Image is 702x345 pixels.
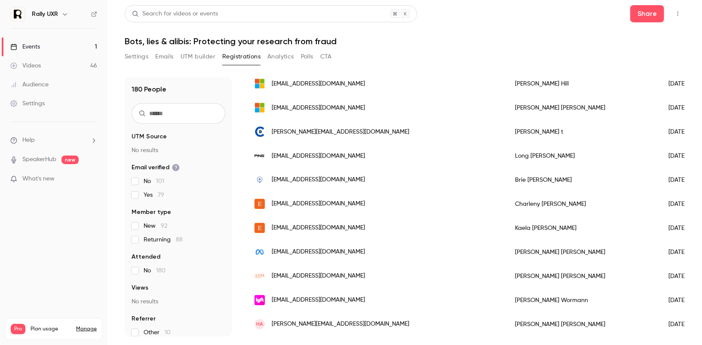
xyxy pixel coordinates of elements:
span: Help [22,136,35,145]
span: [EMAIL_ADDRESS][DOMAIN_NAME] [272,200,365,209]
img: lyft.com [254,295,265,305]
span: 50 [77,336,83,341]
div: Kaela [PERSON_NAME] [506,216,660,240]
span: Other [144,328,171,337]
span: [EMAIL_ADDRESS][DOMAIN_NAME] [272,79,365,89]
span: What's new [22,174,55,183]
span: Pro [11,324,25,334]
span: Plan usage [31,326,71,333]
span: Member type [132,208,171,217]
div: Brie [PERSON_NAME] [506,168,660,192]
img: etsy.com [254,223,265,233]
div: [PERSON_NAME] [PERSON_NAME] [506,240,660,264]
span: Email verified [132,163,180,172]
p: No results [132,297,225,306]
h1: 180 People [132,84,166,95]
div: Videos [10,61,41,70]
div: Long [PERSON_NAME] [506,144,660,168]
span: [EMAIL_ADDRESS][DOMAIN_NAME] [272,224,365,233]
button: UTM builder [181,50,215,64]
h6: Rally UXR [32,10,58,18]
button: CTA [320,50,332,64]
p: / 300 [77,334,97,342]
div: [PERSON_NAME] Wormann [506,288,660,312]
span: HA [256,321,263,328]
img: meta.com [254,248,265,256]
img: Rally UXR [11,7,25,21]
span: [EMAIL_ADDRESS][DOMAIN_NAME] [272,176,365,185]
a: Manage [76,326,97,333]
div: [PERSON_NAME] [PERSON_NAME] [506,96,660,120]
span: [PERSON_NAME][EMAIL_ADDRESS][DOMAIN_NAME] [272,128,409,137]
button: Polls [301,50,313,64]
span: Views [132,284,148,292]
span: Referrer [132,314,156,323]
div: Audience [10,80,49,89]
img: etsy.com [254,199,265,209]
span: New [144,222,167,230]
img: microsoft.com [254,103,265,113]
span: No [144,177,164,186]
span: [PERSON_NAME][EMAIL_ADDRESS][DOMAIN_NAME] [272,320,409,329]
span: [EMAIL_ADDRESS][DOMAIN_NAME] [272,296,365,305]
p: Videos [11,334,27,342]
img: fbsdata.com [254,175,265,185]
div: [PERSON_NAME] Hill [506,72,660,96]
span: new [61,156,79,164]
a: SpeakerHub [22,155,56,164]
span: [EMAIL_ADDRESS][DOMAIN_NAME] [272,104,365,113]
span: [EMAIL_ADDRESS][DOMAIN_NAME] [272,248,365,257]
span: [EMAIL_ADDRESS][DOMAIN_NAME] [272,152,365,161]
p: No results [132,146,225,155]
span: UTM Source [132,132,167,141]
span: 10 [165,330,171,336]
button: Emails [155,50,173,64]
div: Search for videos or events [132,9,218,18]
div: Charleny [PERSON_NAME] [506,192,660,216]
button: Settings [125,50,148,64]
iframe: Noticeable Trigger [87,175,97,183]
div: Events [10,43,40,51]
img: ping.com [254,151,265,161]
div: [PERSON_NAME] t [506,120,660,144]
button: Share [630,5,664,22]
span: Yes [144,191,164,199]
div: [PERSON_NAME] [PERSON_NAME] [506,264,660,288]
span: 180 [156,268,166,274]
span: 88 [176,237,183,243]
button: Analytics [267,50,294,64]
span: No [144,266,166,275]
span: [EMAIL_ADDRESS][DOMAIN_NAME] [272,272,365,281]
img: ulta.com [254,271,265,281]
img: microsoft.com [254,79,265,89]
div: Settings [10,99,45,108]
h1: Bots, lies & alibis: Protecting your research from fraud [125,36,685,46]
li: help-dropdown-opener [10,136,97,145]
span: Attended [132,253,160,261]
section: facet-groups [132,132,225,337]
span: 101 [156,178,164,184]
span: Returning [144,235,183,244]
button: Registrations [222,50,261,64]
span: 92 [161,223,167,229]
img: cobalt.io [254,127,265,137]
span: 79 [158,192,164,198]
div: [PERSON_NAME] [PERSON_NAME] [506,312,660,336]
